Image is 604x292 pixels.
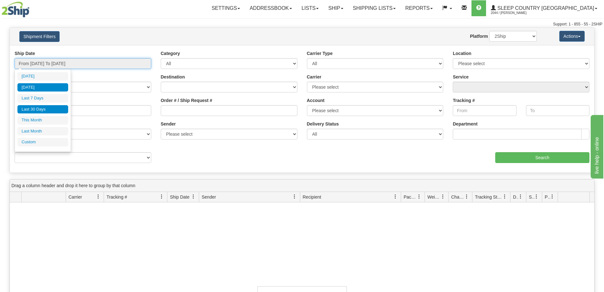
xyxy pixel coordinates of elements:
[531,191,542,202] a: Shipment Issues filter column settings
[451,194,464,200] span: Charge
[323,0,348,16] a: Ship
[19,31,60,42] button: Shipment Filters
[496,5,594,11] span: Sleep Country [GEOGRAPHIC_DATA]
[297,0,323,16] a: Lists
[547,191,558,202] a: Pickup Status filter column settings
[589,113,603,178] iframe: chat widget
[453,50,471,57] label: Location
[17,72,68,81] li: [DATE]
[170,194,189,200] span: Ship Date
[93,191,104,202] a: Carrier filter column settings
[404,194,417,200] span: Packages
[475,194,503,200] span: Tracking Status
[2,22,602,27] div: Support: 1 - 855 - 55 - 2SHIP
[188,191,199,202] a: Ship Date filter column settings
[17,83,68,92] li: [DATE]
[307,74,321,80] label: Carrier
[289,191,300,202] a: Sender filter column settings
[17,116,68,125] li: This Month
[161,50,180,57] label: Category
[207,0,245,16] a: Settings
[17,138,68,146] li: Custom
[491,10,538,16] span: 2044 / [PERSON_NAME]
[390,191,401,202] a: Recipient filter column settings
[526,105,589,116] input: To
[470,33,488,39] label: Platform
[515,191,526,202] a: Delivery Status filter column settings
[400,0,438,16] a: Reports
[17,105,68,114] li: Last 30 Days
[161,97,212,104] label: Order # / Ship Request #
[68,194,82,200] span: Carrier
[529,194,534,200] span: Shipment Issues
[17,127,68,136] li: Last Month
[486,0,602,16] a: Sleep Country [GEOGRAPHIC_DATA] 2044 / [PERSON_NAME]
[499,191,510,202] a: Tracking Status filter column settings
[307,121,339,127] label: Delivery Status
[2,2,29,17] img: logo2044.jpg
[453,74,469,80] label: Service
[453,105,516,116] input: From
[427,194,441,200] span: Weight
[495,152,589,163] input: Search
[348,0,400,16] a: Shipping lists
[414,191,425,202] a: Packages filter column settings
[245,0,297,16] a: Addressbook
[10,180,594,192] div: grid grouping header
[202,194,216,200] span: Sender
[545,194,550,200] span: Pickup Status
[303,194,321,200] span: Recipient
[5,4,59,11] div: live help - online
[15,50,35,57] label: Ship Date
[161,121,176,127] label: Sender
[461,191,472,202] a: Charge filter column settings
[438,191,448,202] a: Weight filter column settings
[559,31,585,42] button: Actions
[453,97,475,104] label: Tracking #
[156,191,167,202] a: Tracking # filter column settings
[513,194,518,200] span: Delivery Status
[453,121,477,127] label: Department
[307,97,325,104] label: Account
[161,74,185,80] label: Destination
[307,50,333,57] label: Carrier Type
[17,94,68,103] li: Last 7 Days
[107,194,127,200] span: Tracking #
